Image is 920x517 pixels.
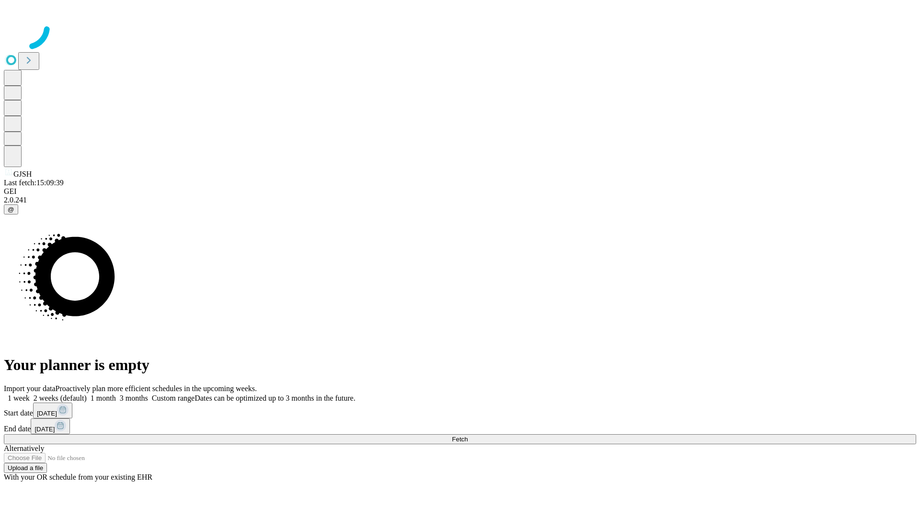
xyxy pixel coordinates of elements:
[33,403,72,418] button: [DATE]
[120,394,148,402] span: 3 months
[34,426,55,433] span: [DATE]
[4,403,916,418] div: Start date
[4,179,64,187] span: Last fetch: 15:09:39
[152,394,195,402] span: Custom range
[195,394,355,402] span: Dates can be optimized up to 3 months in the future.
[8,394,30,402] span: 1 week
[4,187,916,196] div: GEI
[4,473,152,481] span: With your OR schedule from your existing EHR
[4,463,47,473] button: Upload a file
[56,384,257,393] span: Proactively plan more efficient schedules in the upcoming weeks.
[37,410,57,417] span: [DATE]
[4,204,18,214] button: @
[4,356,916,374] h1: Your planner is empty
[4,384,56,393] span: Import your data
[4,434,916,444] button: Fetch
[91,394,116,402] span: 1 month
[4,444,44,452] span: Alternatively
[4,418,916,434] div: End date
[452,436,468,443] span: Fetch
[34,394,87,402] span: 2 weeks (default)
[31,418,70,434] button: [DATE]
[13,170,32,178] span: GJSH
[8,206,14,213] span: @
[4,196,916,204] div: 2.0.241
